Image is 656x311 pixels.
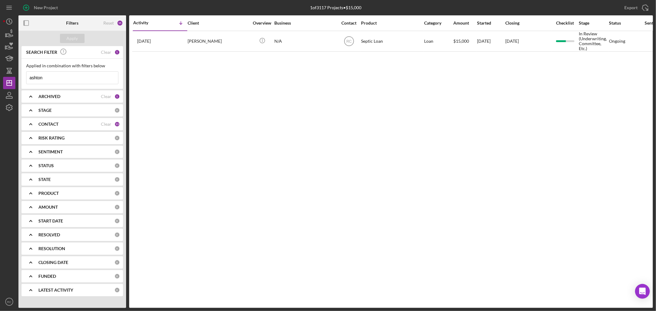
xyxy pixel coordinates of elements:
div: 0 [114,191,120,196]
b: RESOLUTION [38,246,65,251]
div: Ongoing [609,39,625,44]
b: LATEST ACTIVITY [38,288,73,293]
div: 1 [114,94,120,99]
div: Clear [101,94,111,99]
b: SEARCH FILTER [26,50,57,55]
b: AMOUNT [38,205,58,210]
div: Category [424,21,453,26]
b: RESOLVED [38,232,60,237]
div: In Review (Underwriting, Committee, Etc.) [579,31,608,51]
div: 13 [114,121,120,127]
button: New Project [18,2,64,14]
div: Loan [424,31,453,51]
time: [DATE] [505,38,519,44]
button: RC [3,296,15,308]
div: N/A [274,31,336,51]
div: Overview [251,21,274,26]
div: Checklist [552,21,578,26]
time: 2025-08-21 12:33 [137,39,151,44]
div: 0 [114,287,120,293]
b: START DATE [38,218,63,223]
div: 0 [114,135,120,141]
text: RC [7,300,11,304]
div: Reset [103,21,114,26]
div: Septic Loan [361,31,423,51]
div: 0 [114,260,120,265]
div: Activity [133,20,160,25]
b: STAGE [38,108,52,113]
b: Filters [66,21,78,26]
div: Client [188,21,249,26]
div: 0 [114,274,120,279]
div: 0 [114,163,120,168]
div: Contact [337,21,360,26]
div: 0 [114,232,120,238]
div: 0 [114,177,120,182]
div: 1 of 3117 Projects • $15,000 [310,5,361,10]
div: Open Intercom Messenger [635,284,650,299]
div: Applied in combination with filters below [26,63,118,68]
div: 0 [114,246,120,251]
b: RISK RATING [38,136,65,140]
div: Started [477,21,505,26]
div: Clear [101,50,111,55]
b: SENTIMENT [38,149,63,154]
div: 15 [117,20,123,26]
b: STATUS [38,163,54,168]
b: FUNDED [38,274,56,279]
div: 0 [114,218,120,224]
b: STATE [38,177,51,182]
div: [DATE] [477,31,505,51]
div: 0 [114,108,120,113]
div: [PERSON_NAME] [188,31,249,51]
button: Apply [60,34,85,43]
div: Clear [101,122,111,127]
div: 0 [114,204,120,210]
div: Apply [67,34,78,43]
b: PRODUCT [38,191,59,196]
div: Amount [453,21,476,26]
div: Closing [505,21,551,26]
div: 0 [114,149,120,155]
div: Stage [579,21,608,26]
div: Export [624,2,638,14]
div: Business [274,21,336,26]
div: Status [609,21,638,26]
text: RC [346,39,352,43]
b: ARCHIVED [38,94,60,99]
div: 1 [114,49,120,55]
button: Export [618,2,653,14]
div: Product [361,21,423,26]
div: New Project [34,2,58,14]
div: $15,000 [453,31,476,51]
b: CONTACT [38,122,58,127]
b: CLOSING DATE [38,260,68,265]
